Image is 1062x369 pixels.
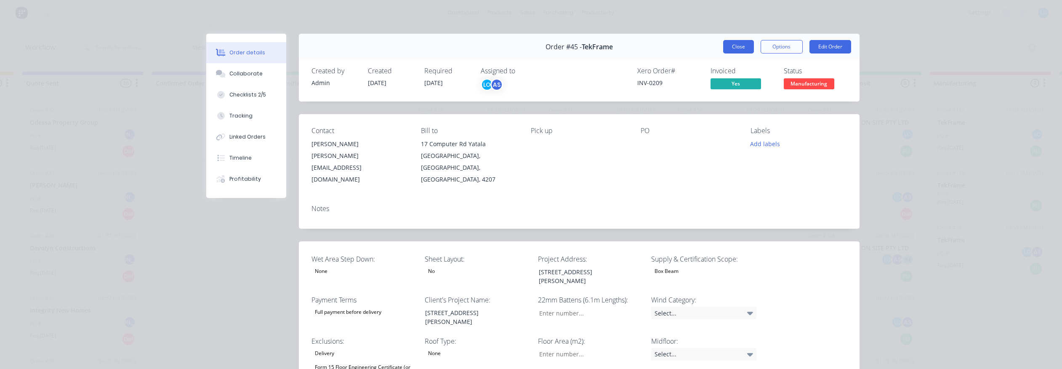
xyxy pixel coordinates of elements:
div: Invoiced [711,67,774,75]
div: Admin [311,78,358,87]
label: Floor Area (m2): [538,336,643,346]
div: Notes [311,205,847,213]
div: Delivery [311,348,338,359]
div: PO [641,127,737,135]
div: Xero Order # [637,67,700,75]
div: Assigned to [481,67,565,75]
button: Tracking [206,105,286,126]
div: None [425,348,444,359]
label: Wet Area Step Down: [311,254,417,264]
div: INV-0209 [637,78,700,87]
span: [DATE] [424,79,443,87]
div: Profitability [229,175,261,183]
div: Labels [751,127,847,135]
div: [STREET_ADDRESS][PERSON_NAME] [418,307,524,328]
div: Created by [311,67,358,75]
label: Supply & Certification Scope: [651,254,756,264]
button: Linked Orders [206,126,286,147]
div: [PERSON_NAME] [311,138,408,150]
span: Order #45 - [546,43,582,51]
button: Profitability [206,168,286,190]
div: Created [368,67,414,75]
label: Midfloor: [651,336,756,346]
div: Required [424,67,471,75]
div: Tracking [229,112,253,120]
span: Manufacturing [784,78,834,89]
span: Yes [711,78,761,89]
button: Close [723,40,754,53]
div: AS [490,78,503,91]
span: [DATE] [368,79,386,87]
label: Payment Terms [311,295,417,305]
button: Collaborate [206,63,286,84]
div: LO [481,78,493,91]
button: Checklists 2/5 [206,84,286,105]
div: [PERSON_NAME][PERSON_NAME][EMAIL_ADDRESS][DOMAIN_NAME] [311,138,408,185]
div: [PERSON_NAME][EMAIL_ADDRESS][DOMAIN_NAME] [311,150,408,185]
div: [STREET_ADDRESS][PERSON_NAME] [532,266,637,287]
div: Collaborate [229,70,263,78]
div: [GEOGRAPHIC_DATA], [GEOGRAPHIC_DATA], [GEOGRAPHIC_DATA], 4207 [421,150,517,185]
span: TekFrame [582,43,613,51]
label: Sheet Layout: [425,254,530,264]
div: Status [784,67,847,75]
label: Wind Category: [651,295,756,305]
button: Edit Order [809,40,851,53]
div: Full payment before delivery [311,307,385,318]
label: Project Address: [538,254,643,264]
button: Add labels [746,138,785,150]
div: 17 Computer Rd Yatala [421,138,517,150]
div: Checklists 2/5 [229,91,266,99]
div: Contact [311,127,408,135]
label: Client's Project Name: [425,295,530,305]
button: Order details [206,42,286,63]
div: Select... [651,348,756,361]
button: Options [761,40,803,53]
button: LOAS [481,78,503,91]
div: No [425,266,438,277]
div: Select... [651,307,756,319]
div: Order details [229,49,265,56]
button: Manufacturing [784,78,834,91]
div: Bill to [421,127,517,135]
input: Enter number... [532,307,643,319]
div: Box Beam [651,266,682,277]
div: 17 Computer Rd Yatala[GEOGRAPHIC_DATA], [GEOGRAPHIC_DATA], [GEOGRAPHIC_DATA], 4207 [421,138,517,185]
label: Exclusions: [311,336,417,346]
input: Enter number... [532,348,643,361]
div: Pick up [531,127,627,135]
div: Linked Orders [229,133,266,141]
div: None [311,266,331,277]
button: Timeline [206,147,286,168]
label: Roof Type: [425,336,530,346]
label: 22mm Battens (6.1m Lengths): [538,295,643,305]
div: Timeline [229,154,252,162]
